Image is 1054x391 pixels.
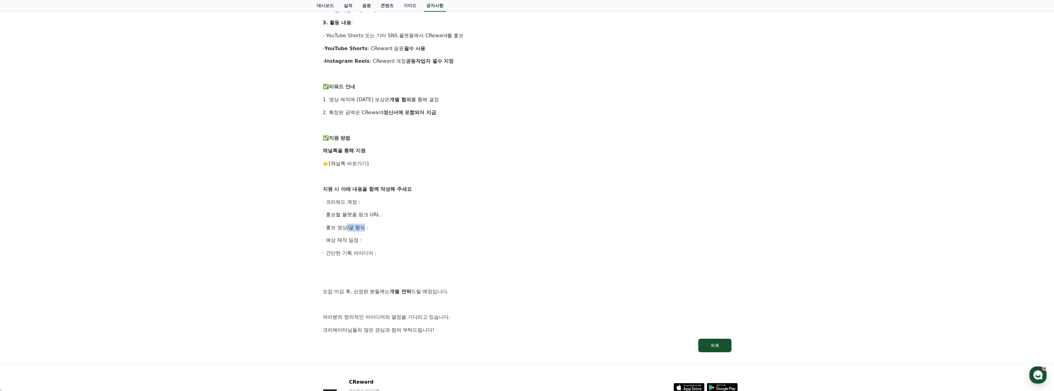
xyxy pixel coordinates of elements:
p: 모집 마감 후, 선정된 분들께는 드릴 예정입니다. [323,288,731,296]
p: - YouTube Shorts 또는 기타 SNS 플랫폼에서 CReward를 홍보 [323,32,731,40]
strong: 개별 협의 [390,97,411,102]
strong: 리워드 안내 [329,84,355,90]
strong: 개별 연락 [390,289,411,294]
a: [채널톡 바로가기] [329,161,369,166]
p: · 홍보 영상/글 형식 : [323,224,731,232]
strong: 3. 활동 내용 [323,20,351,26]
p: 1. 영상 제작에 [DATE] 보상은 를 통해 결정 [323,96,731,104]
p: - : CReward 음원 [323,45,731,53]
div: 목록 [711,342,719,349]
strong: 필수 사용 [404,46,426,51]
span: 홈 [19,204,23,209]
strong: YouTube Shorts [324,46,367,51]
span: 대화 [56,205,64,209]
p: · 간단한 기획 아이디어 : [323,249,731,257]
p: 여러분의 창의적인 아이디어와 열정을 기다리고 있습니다. [323,313,731,321]
strong: Instagram Reels [324,58,370,64]
p: ✅ [323,134,731,142]
strong: 2. 모집 기간 [323,7,351,13]
p: 👉 [323,160,731,168]
strong: 공동작업자 필수 지정 [406,58,454,64]
button: 목록 [698,339,731,352]
p: 크리에이터님들의 많은 관심과 참여 부탁드립니다! [323,326,731,334]
a: 대화 [41,195,79,210]
p: 2. 확정된 금액은 CReward [323,109,731,117]
a: 설정 [79,195,118,210]
p: ✅ [323,83,731,91]
strong: 지원 방법 [329,135,351,141]
p: · 크리워드 계정 : [323,198,731,206]
strong: 채널톡을 통해 지원 [323,148,366,154]
a: 홈 [2,195,41,210]
p: : [323,19,731,27]
p: CReward [349,378,424,386]
p: - : CReward 계정 [323,57,731,65]
strong: 정산서에 포함되어 지급 [383,110,436,115]
span: 설정 [95,204,102,209]
a: 목록 [323,339,731,352]
p: · 홍보할 플랫폼 링크 URL : [323,211,731,219]
strong: 지원 시 아래 내용을 함께 작성해 주세요 [323,186,412,192]
p: · 예상 제작 일정 : [323,236,731,244]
